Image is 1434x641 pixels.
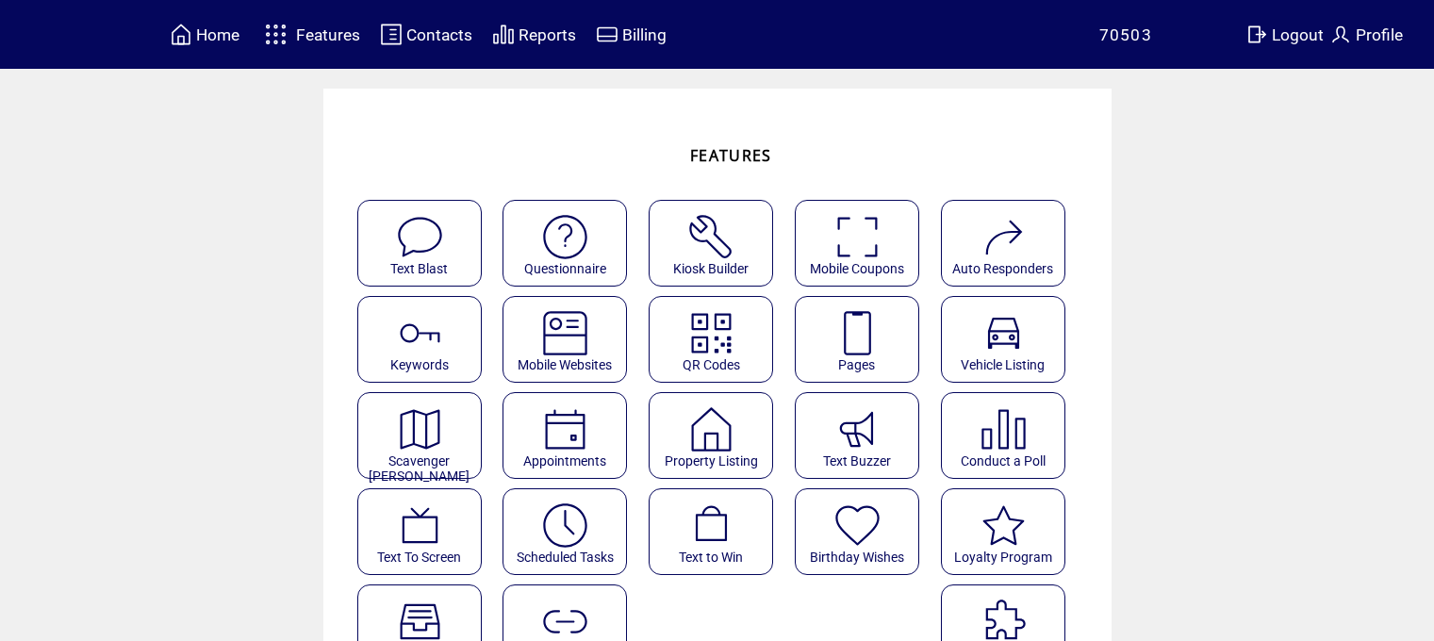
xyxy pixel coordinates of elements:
img: scheduled-tasks.svg [540,501,590,551]
span: Kiosk Builder [673,261,749,276]
a: Text Blast [357,200,494,287]
img: home.svg [170,23,192,46]
img: appointments.svg [540,404,590,454]
a: Keywords [357,296,494,383]
a: Mobile Coupons [795,200,931,287]
a: Reports [489,20,579,49]
img: text-blast.svg [395,212,445,262]
span: Pages [838,357,875,372]
img: contacts.svg [380,23,403,46]
span: Vehicle Listing [961,357,1045,372]
a: Contacts [377,20,475,49]
a: Conduct a Poll [941,392,1078,479]
span: Mobile Websites [518,357,612,372]
img: vehicle-listing.svg [979,308,1029,358]
span: QR Codes [683,357,740,372]
a: Property Listing [649,392,785,479]
span: Text To Screen [377,550,461,565]
span: Text to Win [679,550,743,565]
a: Loyalty Program [941,488,1078,575]
img: text-buzzer.svg [832,404,882,454]
a: Text to Win [649,488,785,575]
span: Questionnaire [524,261,606,276]
a: QR Codes [649,296,785,383]
a: Vehicle Listing [941,296,1078,383]
a: Scheduled Tasks [503,488,639,575]
a: Appointments [503,392,639,479]
span: Appointments [523,453,606,468]
span: Conduct a Poll [961,453,1046,468]
img: questionnaire.svg [540,212,590,262]
span: Loyalty Program [954,550,1052,565]
span: Scavenger [PERSON_NAME] [369,453,470,484]
img: birthday-wishes.svg [832,501,882,551]
img: mobile-websites.svg [540,308,590,358]
span: Contacts [406,25,472,44]
img: auto-responders.svg [979,212,1029,262]
a: Auto Responders [941,200,1078,287]
span: Home [196,25,239,44]
span: Auto Responders [952,261,1053,276]
img: landing-pages.svg [832,308,882,358]
span: FEATURES [690,145,772,166]
a: Kiosk Builder [649,200,785,287]
img: exit.svg [1245,23,1268,46]
a: Text Buzzer [795,392,931,479]
span: Billing [622,25,667,44]
a: Logout [1243,20,1327,49]
span: 70503 [1099,25,1153,44]
img: profile.svg [1329,23,1352,46]
img: property-listing.svg [686,404,736,454]
span: Text Blast [390,261,448,276]
img: chart.svg [492,23,515,46]
span: Property Listing [665,453,758,468]
span: Keywords [390,357,449,372]
span: Mobile Coupons [810,261,904,276]
a: Features [256,16,363,53]
img: text-to-win.svg [686,501,736,551]
a: Home [167,20,242,49]
span: Reports [519,25,576,44]
a: Text To Screen [357,488,494,575]
span: Logout [1272,25,1324,44]
span: Scheduled Tasks [517,550,614,565]
img: features.svg [259,19,292,50]
a: Pages [795,296,931,383]
img: qr.svg [686,308,736,358]
span: Birthday Wishes [810,550,904,565]
img: creidtcard.svg [596,23,618,46]
img: coupons.svg [832,212,882,262]
span: Profile [1356,25,1403,44]
a: Mobile Websites [503,296,639,383]
span: Text Buzzer [823,453,891,468]
img: loyalty-program.svg [979,501,1029,551]
a: Profile [1327,20,1406,49]
img: text-to-screen.svg [395,501,445,551]
img: poll.svg [979,404,1029,454]
img: scavenger.svg [395,404,445,454]
img: keywords.svg [395,308,445,358]
a: Billing [593,20,669,49]
a: Questionnaire [503,200,639,287]
span: Features [296,25,360,44]
img: tool%201.svg [686,212,736,262]
a: Scavenger [PERSON_NAME] [357,392,494,479]
a: Birthday Wishes [795,488,931,575]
